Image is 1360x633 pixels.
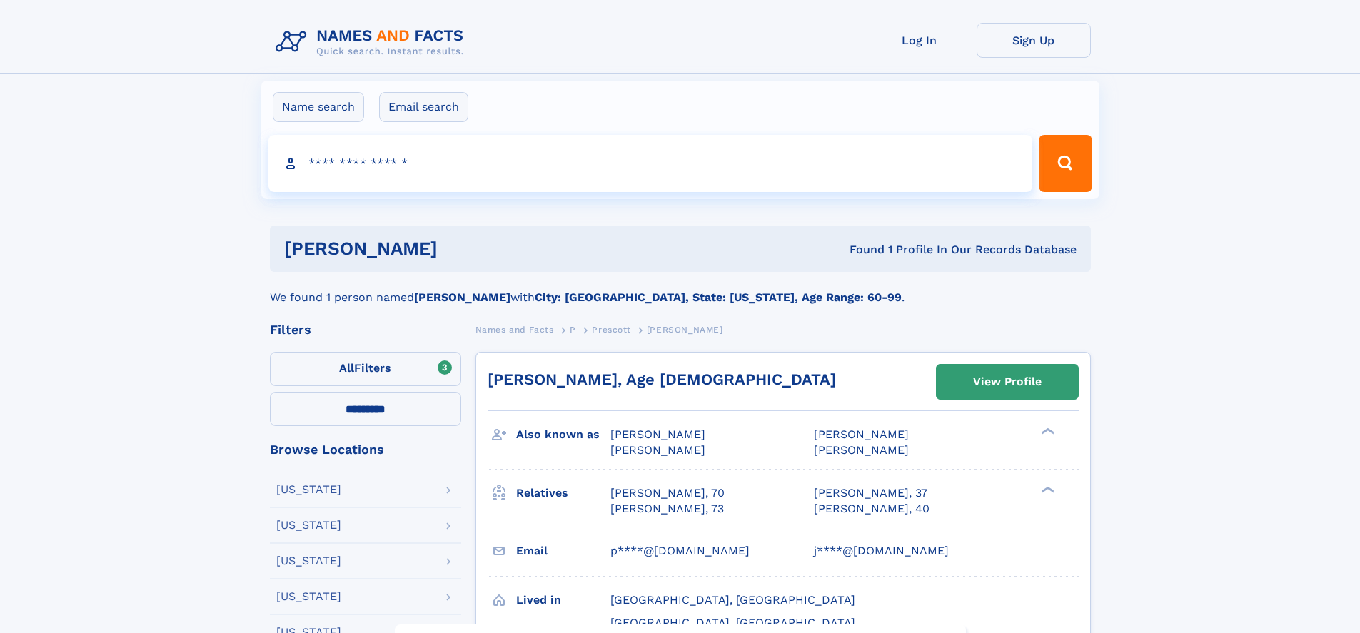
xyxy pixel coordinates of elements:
[610,485,725,501] a: [PERSON_NAME], 70
[610,443,705,457] span: [PERSON_NAME]
[516,481,610,505] h3: Relatives
[1038,427,1055,436] div: ❯
[814,427,909,441] span: [PERSON_NAME]
[270,352,461,386] label: Filters
[284,240,644,258] h1: [PERSON_NAME]
[270,23,475,61] img: Logo Names and Facts
[937,365,1078,399] a: View Profile
[570,325,576,335] span: P
[1038,485,1055,494] div: ❯
[1039,135,1092,192] button: Search Button
[414,290,510,304] b: [PERSON_NAME]
[973,365,1042,398] div: View Profile
[610,593,855,607] span: [GEOGRAPHIC_DATA], [GEOGRAPHIC_DATA]
[814,443,909,457] span: [PERSON_NAME]
[643,242,1077,258] div: Found 1 Profile In Our Records Database
[516,539,610,563] h3: Email
[276,484,341,495] div: [US_STATE]
[610,427,705,441] span: [PERSON_NAME]
[270,443,461,456] div: Browse Locations
[535,290,902,304] b: City: [GEOGRAPHIC_DATA], State: [US_STATE], Age Range: 60-99
[379,92,468,122] label: Email search
[475,320,554,338] a: Names and Facts
[268,135,1033,192] input: search input
[610,501,724,517] a: [PERSON_NAME], 73
[488,370,836,388] a: [PERSON_NAME], Age [DEMOGRAPHIC_DATA]
[647,325,723,335] span: [PERSON_NAME]
[339,361,354,375] span: All
[270,272,1091,306] div: We found 1 person named with .
[610,616,855,629] span: [GEOGRAPHIC_DATA], [GEOGRAPHIC_DATA]
[977,23,1091,58] a: Sign Up
[570,320,576,338] a: P
[516,422,610,447] h3: Also known as
[814,485,927,501] a: [PERSON_NAME], 37
[516,588,610,612] h3: Lived in
[273,92,364,122] label: Name search
[814,501,930,517] a: [PERSON_NAME], 40
[270,323,461,336] div: Filters
[276,520,341,531] div: [US_STATE]
[592,320,630,338] a: Prescott
[862,23,977,58] a: Log In
[592,325,630,335] span: Prescott
[276,591,341,602] div: [US_STATE]
[276,555,341,567] div: [US_STATE]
